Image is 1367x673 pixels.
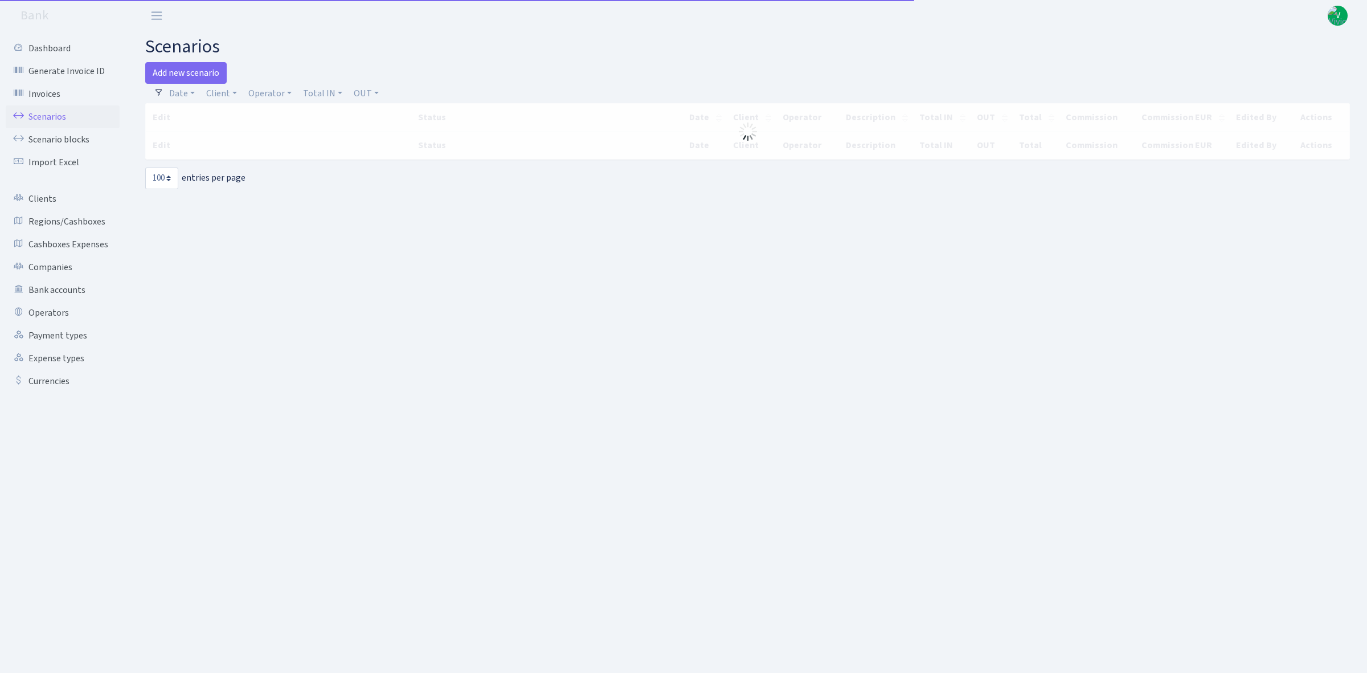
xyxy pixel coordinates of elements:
[6,83,120,105] a: Invoices
[6,347,120,370] a: Expense types
[6,210,120,233] a: Regions/Cashboxes
[1328,6,1348,26] a: V
[6,60,120,83] a: Generate Invoice ID
[145,168,178,189] select: entries per page
[244,84,296,103] a: Operator
[145,34,220,60] span: scenarios
[145,168,245,189] label: entries per page
[6,105,120,128] a: Scenarios
[6,128,120,151] a: Scenario blocks
[1328,6,1348,26] img: Vivio
[145,62,227,84] a: Add new scenario
[6,37,120,60] a: Dashboard
[298,84,347,103] a: Total IN
[202,84,242,103] a: Client
[6,279,120,301] a: Bank accounts
[6,151,120,174] a: Import Excel
[6,256,120,279] a: Companies
[6,233,120,256] a: Cashboxes Expenses
[165,84,199,103] a: Date
[142,6,171,25] button: Toggle navigation
[6,324,120,347] a: Payment types
[349,84,383,103] a: OUT
[6,370,120,393] a: Currencies
[6,301,120,324] a: Operators
[739,123,757,141] img: Processing...
[6,187,120,210] a: Clients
